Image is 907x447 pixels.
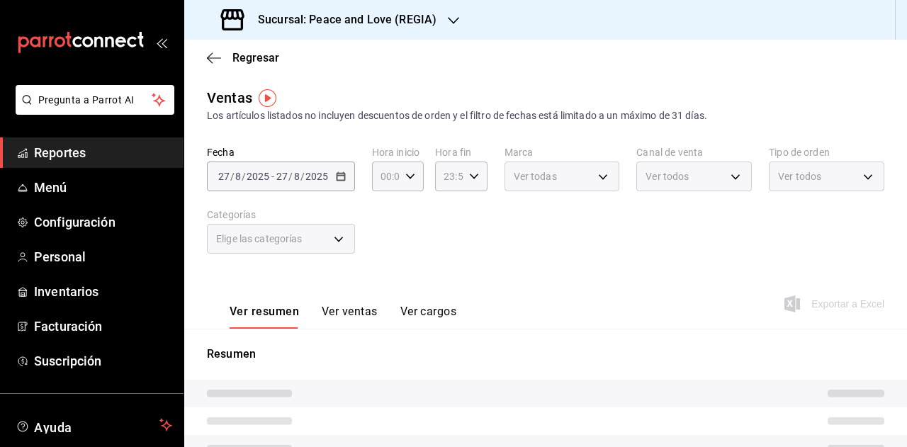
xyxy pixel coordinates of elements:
[778,169,821,183] span: Ver todos
[247,11,436,28] h3: Sucursal: Peace and Love (REGIA)
[38,93,152,108] span: Pregunta a Parrot AI
[34,178,172,197] span: Menú
[34,317,172,336] span: Facturación
[216,232,303,246] span: Elige las categorías
[230,171,235,182] span: /
[207,210,355,220] label: Categorías
[246,171,270,182] input: ----
[276,171,288,182] input: --
[293,171,300,182] input: --
[646,169,689,183] span: Ver todos
[232,51,279,64] span: Regresar
[207,51,279,64] button: Regresar
[305,171,329,182] input: ----
[435,147,487,157] label: Hora fin
[34,213,172,232] span: Configuración
[230,305,456,329] div: navigation tabs
[156,37,167,48] button: open_drawer_menu
[235,171,242,182] input: --
[230,305,299,329] button: Ver resumen
[259,89,276,107] img: Tooltip marker
[769,147,884,157] label: Tipo de orden
[322,305,378,329] button: Ver ventas
[34,247,172,266] span: Personal
[242,171,246,182] span: /
[218,171,230,182] input: --
[300,171,305,182] span: /
[505,147,620,157] label: Marca
[34,282,172,301] span: Inventarios
[636,147,752,157] label: Canal de venta
[207,87,252,108] div: Ventas
[207,108,884,123] div: Los artículos listados no incluyen descuentos de orden y el filtro de fechas está limitado a un m...
[288,171,293,182] span: /
[16,85,174,115] button: Pregunta a Parrot AI
[34,417,154,434] span: Ayuda
[207,346,884,363] p: Resumen
[514,169,557,183] span: Ver todas
[207,147,355,157] label: Fecha
[400,305,457,329] button: Ver cargos
[10,103,174,118] a: Pregunta a Parrot AI
[372,147,424,157] label: Hora inicio
[34,351,172,370] span: Suscripción
[34,143,172,162] span: Reportes
[271,171,274,182] span: -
